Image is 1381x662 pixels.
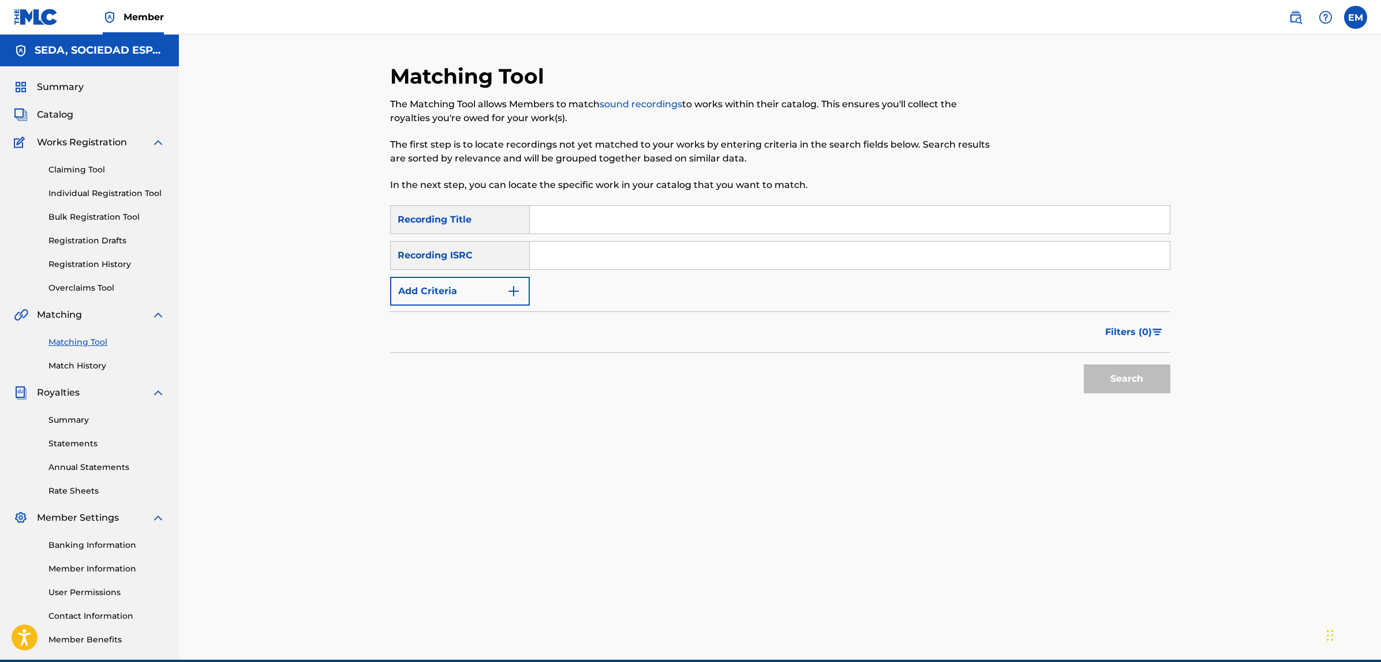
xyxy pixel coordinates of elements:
[37,108,73,122] span: Catalog
[37,136,127,149] span: Works Registration
[48,336,165,348] a: Matching Tool
[14,80,28,94] img: Summary
[151,386,165,400] img: expand
[103,10,117,24] img: Top Rightsholder
[48,211,165,223] a: Bulk Registration Tool
[48,539,165,551] a: Banking Information
[14,80,84,94] a: SummarySummary
[48,360,165,372] a: Match History
[14,308,28,322] img: Matching
[14,386,28,400] img: Royalties
[1289,10,1303,24] img: search
[48,563,165,575] a: Member Information
[37,511,119,525] span: Member Settings
[600,99,682,110] a: sound recordings
[14,108,73,122] a: CatalogCatalog
[48,610,165,622] a: Contact Information
[1152,329,1162,336] img: filter
[151,308,165,322] img: expand
[48,235,165,247] a: Registration Drafts
[390,205,1170,399] form: Search Form
[1319,10,1333,24] img: help
[48,414,165,426] a: Summary
[151,136,165,149] img: expand
[14,108,28,122] img: Catalog
[507,284,521,298] img: 9d2ae6d4665cec9f34b9.svg
[14,511,28,525] img: Member Settings
[35,44,165,57] h5: SEDA, SOCIEDAD ESPAÑOLA DE DERECHOS DE AUTOR (SEDA)
[390,63,550,89] h2: Matching Tool
[37,386,80,400] span: Royalties
[1349,455,1381,548] iframe: Resource Center
[390,138,991,165] p: The first step is to locate recordings not yet matched to your works by entering criteria in the ...
[1105,325,1152,339] span: Filters ( 0 )
[14,136,29,149] img: Works Registration
[48,485,165,497] a: Rate Sheets
[48,164,165,176] a: Claiming Tool
[14,9,58,25] img: MLC Logo
[1284,6,1307,29] a: Public Search
[14,44,28,58] img: Accounts
[48,282,165,294] a: Overclaims Tool
[1314,6,1337,29] div: Help
[1327,618,1334,653] div: Arrastrar
[37,308,82,322] span: Matching
[390,97,991,125] p: The Matching Tool allows Members to match to works within their catalog. This ensures you'll coll...
[123,10,164,24] span: Member
[48,258,165,270] a: Registration History
[48,461,165,473] a: Annual Statements
[48,187,165,200] a: Individual Registration Tool
[1344,6,1367,29] div: User Menu
[390,277,530,306] button: Add Criteria
[48,438,165,450] a: Statements
[48,586,165,599] a: User Permissions
[37,80,84,94] span: Summary
[48,634,165,646] a: Member Benefits
[151,511,165,525] img: expand
[1098,318,1170,347] button: Filters (0)
[390,178,991,192] p: In the next step, you can locate the specific work in your catalog that you want to match.
[1323,607,1381,662] div: Widget de chat
[1323,607,1381,662] iframe: Chat Widget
